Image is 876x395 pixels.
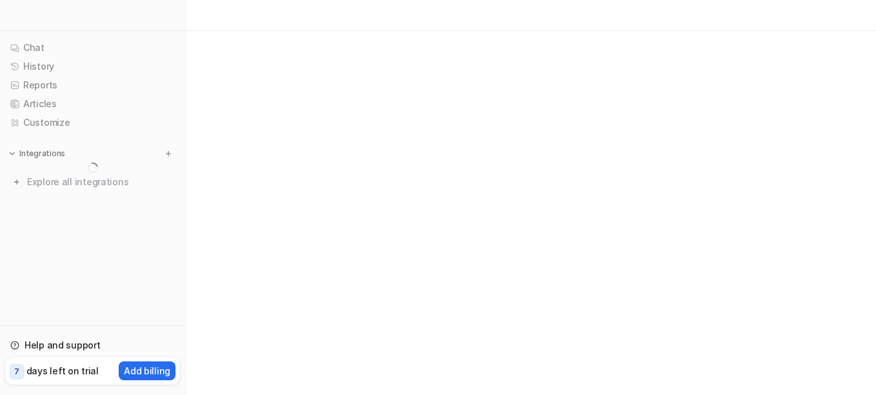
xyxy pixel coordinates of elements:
a: Articles [5,95,180,113]
img: menu_add.svg [164,149,173,158]
p: Add billing [124,364,170,378]
img: expand menu [8,149,17,158]
button: Integrations [5,147,69,160]
a: Customize [5,114,180,132]
a: Help and support [5,336,180,354]
p: 7 [14,366,19,378]
a: Explore all integrations [5,173,180,191]
img: explore all integrations [10,176,23,188]
a: Chat [5,39,180,57]
button: Add billing [119,361,175,380]
a: Reports [5,76,180,94]
a: History [5,57,180,76]
p: Integrations [19,148,65,159]
p: days left on trial [26,364,99,378]
span: Explore all integrations [27,172,175,192]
